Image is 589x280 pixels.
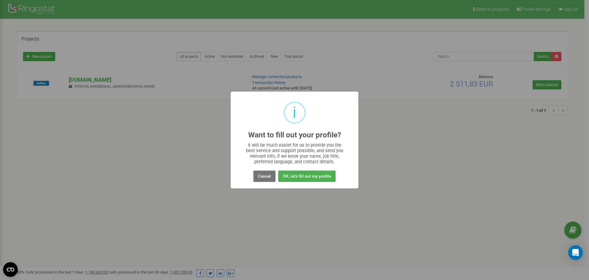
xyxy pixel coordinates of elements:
button: Cancel [253,171,275,182]
div: It will be much easier for us to provide you the best service and support possible, and send you ... [243,142,346,164]
div: Open Intercom Messenger [568,245,583,260]
div: i [293,103,296,123]
button: Open CMP widget [3,262,18,277]
h2: Want to fill out your profile? [248,131,341,139]
button: OK, let's fill out my profile [278,171,336,182]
